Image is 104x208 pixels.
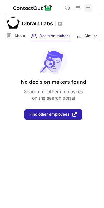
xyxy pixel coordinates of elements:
span: Find other employees [29,112,69,117]
span: Similar [84,33,97,38]
button: Find other employees [24,109,82,120]
span: Decision makers [39,33,70,38]
img: ContactOut v5.3.10 [13,4,52,12]
h1: Olbrain Labs [22,20,53,27]
span: About [14,33,25,38]
img: No leads found [39,48,67,74]
img: f92c1b099fd2d884b59ca7d6b965c9f6 [7,16,20,29]
header: No decision makers found [21,78,86,86]
p: Search for other employees on the search portal [24,88,83,101]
